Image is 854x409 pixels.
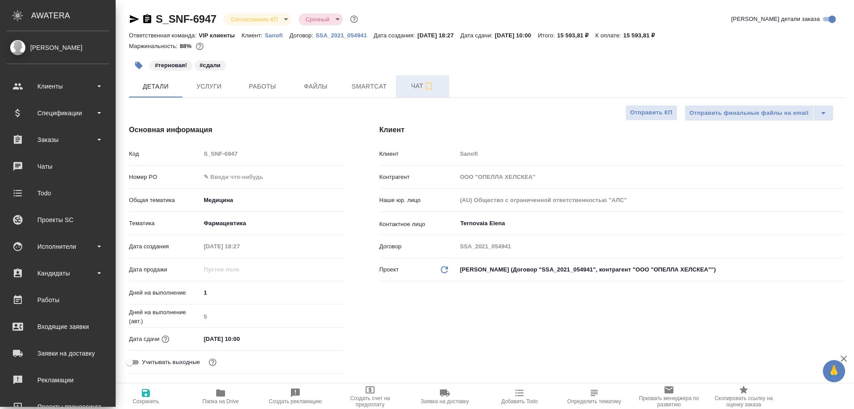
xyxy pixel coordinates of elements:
p: К оплате: [596,32,624,39]
a: Чаты [2,155,113,178]
p: Дата продажи [129,265,201,274]
button: Open [839,223,841,224]
span: Чат [401,81,444,92]
span: [PERSON_NAME] детали заказа [731,15,820,24]
span: Сохранить [133,398,159,405]
div: Кандидаты [7,267,109,280]
span: Smartcat [348,81,391,92]
p: Проект [379,265,399,274]
a: SSA_2021_054941 [315,31,374,39]
span: Скопировать ссылку на оценку заказа [712,395,776,408]
a: Todo [2,182,113,204]
div: Исполнители [7,240,109,253]
p: Дата сдачи: [460,32,495,39]
button: Добавить тэг [129,56,149,75]
p: #терновая! [155,61,187,70]
input: ✎ Введи что-нибудь [201,170,344,183]
div: Проекты SC [7,213,109,227]
p: Итого: [538,32,557,39]
a: Sanofi [265,31,290,39]
button: Согласование КП [228,16,281,23]
p: [DATE] 18:27 [417,32,460,39]
h4: Основная информация [129,125,344,135]
p: Клиент: [242,32,265,39]
h4: Клиент [379,125,844,135]
input: Пустое поле [457,147,844,160]
button: Доп статусы указывают на важность/срочность заказа [348,13,360,25]
input: Пустое поле [457,194,844,207]
p: SSA_2021_054941 [315,32,374,39]
button: Скопировать ссылку [142,14,153,24]
div: [PERSON_NAME] [7,43,109,53]
div: Заявки на доставку [7,347,109,360]
div: Рекламации [7,373,109,387]
input: Пустое поле [457,240,844,253]
span: Добавить Todo [501,398,538,405]
p: Договор: [290,32,316,39]
p: Номер PO [129,173,201,182]
p: #сдали [200,61,221,70]
p: Дата создания [129,242,201,251]
p: Дней на выполнение (авт.) [129,308,201,326]
button: Заявка на доставку [407,384,482,409]
div: Работы [7,293,109,307]
div: Todo [7,186,109,200]
div: Согласование КП [298,13,343,25]
span: 🙏 [826,362,842,381]
div: [PERSON_NAME] (Договор "SSA_2021_054941", контрагент "ООО "ОПЕЛЛА ХЕЛСКЕА"") [457,262,844,277]
p: Sanofi [265,32,290,39]
button: Определить тематику [557,384,632,409]
a: Рекламации [2,369,113,391]
p: Договор [379,242,457,251]
button: Если добавить услуги и заполнить их объемом, то дата рассчитается автоматически [160,333,171,345]
input: Пустое поле [457,170,844,183]
button: Призвать менеджера по развитию [632,384,706,409]
input: Пустое поле [201,147,344,160]
div: split button [685,105,834,121]
span: Создать счет на предоплату [338,395,402,408]
button: Создать счет на предоплату [333,384,407,409]
button: Папка на Drive [183,384,258,409]
button: Скопировать ссылку для ЯМессенджера [129,14,140,24]
span: Услуги [188,81,230,92]
p: Наше юр. лицо [379,196,457,205]
a: Проекты SC [2,209,113,231]
span: Создать рекламацию [269,398,322,405]
button: 🙏 [823,360,845,382]
span: Папка на Drive [202,398,239,405]
p: [DATE] 10:00 [495,32,538,39]
div: Спецификации [7,106,109,120]
a: S_SNF-6947 [156,13,217,25]
p: Дата сдачи [129,335,160,344]
div: Чаты [7,160,109,173]
input: ✎ Введи что-нибудь [201,332,278,345]
p: 15 593,81 ₽ [557,32,596,39]
p: 15 593,81 ₽ [623,32,661,39]
input: ✎ Введи что-нибудь [201,286,344,299]
input: Пустое поле [201,310,344,323]
p: Клиент [379,150,457,158]
div: Входящие заявки [7,320,109,333]
div: Фармацевтика [201,216,344,231]
button: Отправить финальные файлы на email [685,105,814,121]
button: Скопировать ссылку на оценку заказа [706,384,781,409]
span: Заявка на доставку [421,398,469,405]
div: Клиенты [7,80,109,93]
input: Пустое поле [201,263,278,276]
p: Дней на выполнение [129,288,201,297]
p: Тематика [129,219,201,228]
svg: Подписаться [423,81,434,92]
div: AWATERA [31,7,116,24]
p: Код [129,150,201,158]
span: сдали [193,61,227,69]
a: Входящие заявки [2,316,113,338]
div: Заказы [7,133,109,146]
a: Работы [2,289,113,311]
button: Сохранить [109,384,183,409]
button: Срочный [303,16,332,23]
div: Согласование КП [224,13,291,25]
button: Добавить Todo [482,384,557,409]
p: Маржинальность: [129,43,180,49]
span: Отправить финальные файлы на email [689,108,809,118]
span: Учитывать выходные [142,358,200,367]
